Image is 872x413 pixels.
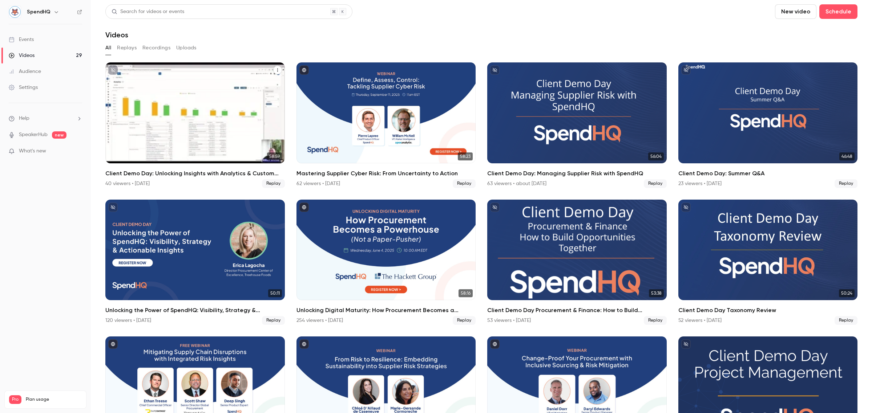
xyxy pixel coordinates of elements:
[453,316,476,325] span: Replay
[490,65,500,75] button: unpublished
[678,317,722,324] div: 52 viewers • [DATE]
[105,42,111,54] button: All
[262,179,285,188] span: Replay
[458,152,473,160] span: 58:23
[649,289,664,297] span: 53:38
[678,62,858,188] li: Client Demo Day: Summer Q&A
[299,339,309,349] button: published
[678,200,858,325] li: Client Demo Day Taxonomy Review
[105,62,285,188] li: Client Demo Day: Unlocking Insights with Analytics & Custom Dashboards
[262,316,285,325] span: Replay
[296,200,476,325] li: Unlocking Digital Maturity: How Procurement Becomes a Powerhouse (Not a Paper-Pusher)
[839,152,855,160] span: 46:48
[9,84,38,91] div: Settings
[9,6,21,18] img: SpendHQ
[105,200,285,325] a: 50:11Unlocking the Power of SpendHQ: Visibility, Strategy & Actionable Insights120 viewers • [DAT...
[296,306,476,315] h2: Unlocking Digital Maturity: How Procurement Becomes a Powerhouse (Not a Paper-Pusher)
[105,30,128,39] h1: Videos
[487,180,546,187] div: 63 viewers • about [DATE]
[117,42,137,54] button: Replays
[839,289,855,297] span: 50:24
[644,316,667,325] span: Replay
[296,62,476,188] a: 58:23Mastering Supplier Cyber Risk: From Uncertainty to Action62 viewers • [DATE]Replay
[681,203,691,212] button: unpublished
[105,306,285,315] h2: Unlocking the Power of SpendHQ: Visibility, Strategy & Actionable Insights
[105,317,151,324] div: 120 viewers • [DATE]
[453,179,476,188] span: Replay
[296,317,343,324] div: 254 viewers • [DATE]
[819,4,857,19] button: Schedule
[108,339,118,349] button: published
[459,289,473,297] span: 58:16
[678,169,858,178] h2: Client Demo Day: Summer Q&A
[490,339,500,349] button: published
[644,179,667,188] span: Replay
[19,147,46,155] span: What's new
[108,203,118,212] button: unpublished
[296,180,340,187] div: 62 viewers • [DATE]
[176,42,197,54] button: Uploads
[9,115,82,122] li: help-dropdown-opener
[296,200,476,325] a: 58:16Unlocking Digital Maturity: How Procurement Becomes a Powerhouse (Not a Paper-Pusher)254 vie...
[142,42,170,54] button: Recordings
[112,8,184,16] div: Search for videos or events
[296,169,476,178] h2: Mastering Supplier Cyber Risk: From Uncertainty to Action
[105,169,285,178] h2: Client Demo Day: Unlocking Insights with Analytics & Custom Dashboards
[296,62,476,188] li: Mastering Supplier Cyber Risk: From Uncertainty to Action
[52,131,66,139] span: new
[835,316,857,325] span: Replay
[73,148,82,155] iframe: Noticeable Trigger
[9,36,34,43] div: Events
[9,395,21,404] span: Pro
[487,317,531,324] div: 53 viewers • [DATE]
[299,203,309,212] button: published
[105,180,150,187] div: 40 viewers • [DATE]
[487,306,667,315] h2: Client Demo Day Procurement & Finance: How to Build Opportunities Together
[835,179,857,188] span: Replay
[775,4,816,19] button: New video
[19,131,48,139] a: SpeakerHub
[105,62,285,188] a: 58:59Client Demo Day: Unlocking Insights with Analytics & Custom Dashboards40 viewers • [DATE]Replay
[678,200,858,325] a: 50:24Client Demo Day Taxonomy Review52 viewers • [DATE]Replay
[267,152,282,160] span: 58:59
[9,52,35,59] div: Videos
[487,200,667,325] a: 53:38Client Demo Day Procurement & Finance: How to Build Opportunities Together53 viewers • [DATE...
[487,200,667,325] li: Client Demo Day Procurement & Finance: How to Build Opportunities Together
[678,180,722,187] div: 23 viewers • [DATE]
[678,62,858,188] a: 46:48Client Demo Day: Summer Q&A23 viewers • [DATE]Replay
[681,65,691,75] button: unpublished
[487,169,667,178] h2: Client Demo Day: Managing Supplier Risk with SpendHQ
[487,62,667,188] li: Client Demo Day: Managing Supplier Risk with SpendHQ
[19,115,29,122] span: Help
[681,339,691,349] button: unpublished
[105,200,285,325] li: Unlocking the Power of SpendHQ: Visibility, Strategy & Actionable Insights
[648,152,664,160] span: 56:04
[9,68,41,75] div: Audience
[268,289,282,297] span: 50:11
[27,8,51,16] h6: SpendHQ
[108,65,118,75] button: unpublished
[490,203,500,212] button: unpublished
[487,62,667,188] a: 56:04Client Demo Day: Managing Supplier Risk with SpendHQ63 viewers • about [DATE]Replay
[299,65,309,75] button: published
[26,397,82,402] span: Plan usage
[105,4,857,409] section: Videos
[678,306,858,315] h2: Client Demo Day Taxonomy Review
